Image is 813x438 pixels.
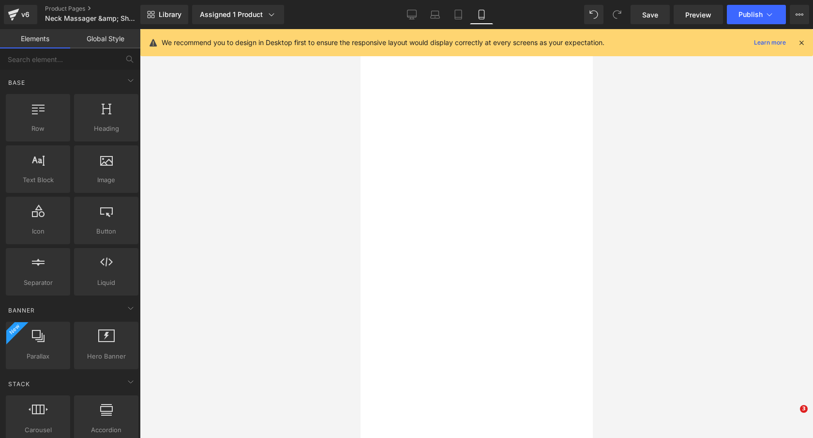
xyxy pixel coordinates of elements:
[77,425,135,435] span: Accordion
[9,124,67,134] span: Row
[9,175,67,185] span: Text Block
[780,405,803,428] iframe: Intercom live chat
[77,175,135,185] span: Image
[800,405,808,413] span: 3
[790,5,809,24] button: More
[470,5,493,24] a: Mobile
[423,5,447,24] a: Laptop
[750,37,790,48] a: Learn more
[45,15,138,22] span: Neck Massager &amp; Shoulder [MEDICAL_DATA] with Hand Action for Pain Relief &amp; [MEDICAL_DATA]...
[77,124,135,134] span: Heading
[159,10,181,19] span: Library
[162,37,604,48] p: We recommend you to design in Desktop first to ensure the responsive layout would display correct...
[727,5,786,24] button: Publish
[7,306,36,315] span: Banner
[19,8,31,21] div: v6
[361,29,593,438] iframe: To enrich screen reader interactions, please activate Accessibility in Grammarly extension settings
[607,5,627,24] button: Redo
[77,226,135,236] span: Button
[70,29,140,48] a: Global Style
[9,351,67,361] span: Parallax
[400,5,423,24] a: Desktop
[9,278,67,288] span: Separator
[4,5,37,24] a: v6
[738,11,763,18] span: Publish
[140,5,188,24] a: New Library
[9,425,67,435] span: Carousel
[584,5,603,24] button: Undo
[685,10,711,20] span: Preview
[9,226,67,236] span: Icon
[77,351,135,361] span: Hero Banner
[447,5,470,24] a: Tablet
[200,10,276,19] div: Assigned 1 Product
[45,5,156,13] a: Product Pages
[7,78,26,87] span: Base
[7,379,31,389] span: Stack
[77,278,135,288] span: Liquid
[642,10,658,20] span: Save
[674,5,723,24] a: Preview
